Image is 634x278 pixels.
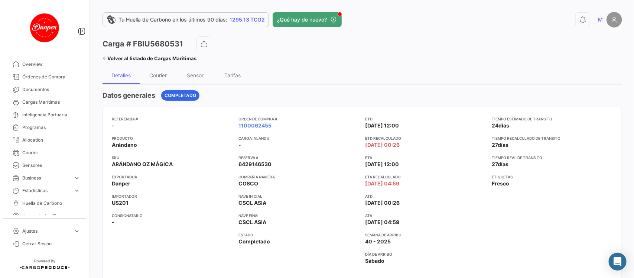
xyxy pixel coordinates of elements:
app-card-info-title: ATA [365,213,486,219]
span: expand_more [74,187,80,194]
span: 27 [492,142,498,148]
app-card-info-title: ETA Recalculado [365,174,486,180]
app-card-info-title: ETD Recalculado [365,135,486,141]
span: Overview [22,61,80,68]
span: [DATE] 04:59 [365,180,400,187]
span: - [238,141,241,149]
a: Inteligencia Portuaria [6,109,83,121]
app-card-info-title: ETA [365,155,486,161]
span: días [499,122,510,129]
span: Cerrar Sesión [22,240,80,247]
app-card-info-title: Nave final [238,213,359,219]
img: placeholder-user.png [607,12,622,28]
a: Overview [6,58,83,71]
span: Completado [165,92,196,99]
span: días [498,161,509,167]
span: ARÁNDANO OZ MÁGICA [112,161,173,168]
app-card-info-title: Exportador [112,174,233,180]
app-card-info-title: Importador [112,193,233,199]
span: 1295.13 TCO2 [230,16,265,23]
span: [DATE] 04:59 [365,219,400,226]
span: Tu Huella de Carbono en los últimos 90 días: [118,16,227,23]
app-card-info-title: Carga inland # [238,135,359,141]
app-card-info-title: Reserva # [238,155,359,161]
app-card-info-title: Semana de Arribo [365,232,486,238]
a: Sensores [6,159,83,172]
span: Inteligencia Portuaria [22,111,80,118]
app-card-info-title: Consignatario [112,213,233,219]
span: 6429146530 [238,161,272,168]
h4: Datos generales [103,90,155,101]
span: Estadísticas [22,187,71,194]
div: Courier [150,72,167,78]
span: expand_more [74,175,80,181]
div: Abrir Intercom Messenger [609,253,627,271]
span: Completado [238,238,270,245]
app-card-info-title: Nave inicial [238,193,359,199]
span: Herramientas Financieras [22,213,71,219]
h3: Carga # FBIU5680531 [103,39,183,49]
span: 27 [492,161,498,167]
a: Órdenes de Compra [6,71,83,83]
span: Órdenes de Compra [22,74,80,80]
span: ¿Qué hay de nuevo? [277,16,327,23]
a: 1100062455 [238,122,272,129]
span: Allocation [22,137,80,143]
a: Allocation [6,134,83,146]
span: M [598,16,603,23]
span: Sensores [22,162,80,169]
app-card-info-title: Tiempo recalculado de transito [492,135,613,141]
a: Programas [6,121,83,134]
span: Courier [22,149,80,156]
a: Courier [6,146,83,159]
span: Programas [22,124,80,131]
span: días [498,142,509,148]
button: ¿Qué hay de nuevo? [273,12,342,27]
span: COSCO [238,180,258,187]
a: Documentos [6,83,83,96]
app-card-info-title: Etiquetas [492,174,613,180]
span: Cargas Marítimas [22,99,80,106]
app-card-info-title: Tiempo estimado de transito [492,116,613,122]
span: - [112,122,114,129]
span: US201 [112,199,129,207]
span: [DATE] 00:26 [365,141,400,149]
span: Business [22,175,71,181]
app-card-info-title: ATD [365,193,486,199]
div: Sensor [187,72,204,78]
a: Volver al listado de Cargas Marítimas [103,53,196,64]
span: Fresco [492,180,510,187]
app-card-info-title: Producto [112,135,233,141]
app-card-info-title: Compañía naviera [238,174,359,180]
span: CSCL ASIA [238,199,266,207]
span: [DATE] 12:00 [365,161,399,168]
span: Sábado [365,257,385,265]
app-card-info-title: Tiempo real de transito [492,155,613,161]
span: Arándano [112,141,137,149]
img: danper-logo.png [26,9,63,46]
app-card-info-title: Orden de Compra # [238,116,359,122]
span: Huella de Carbono [22,200,80,207]
span: 24 [492,122,499,129]
span: Documentos [22,86,80,93]
span: [DATE] 00:26 [365,199,400,207]
span: Ajustes [22,228,71,235]
a: Tu Huella de Carbono en los últimos 90 días:1295.13 TCO2 [103,12,269,27]
app-card-info-title: ETD [365,116,486,122]
span: 40 - 2025 [365,238,391,245]
span: Danper [112,180,130,187]
a: Cargas Marítimas [6,96,83,109]
app-card-info-title: Estado [238,232,359,238]
div: Detalles [111,72,131,78]
a: Huella de Carbono [6,197,83,210]
span: - [112,219,114,226]
span: expand_more [74,228,80,235]
app-card-info-title: SKU [112,155,233,161]
span: [DATE] 12:00 [365,122,399,129]
app-card-info-title: Día de Arribo [365,251,486,257]
span: expand_more [74,213,80,219]
div: Tarifas [224,72,241,78]
app-card-info-title: Referencia # [112,116,233,122]
span: CSCL ASIA [238,219,266,226]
